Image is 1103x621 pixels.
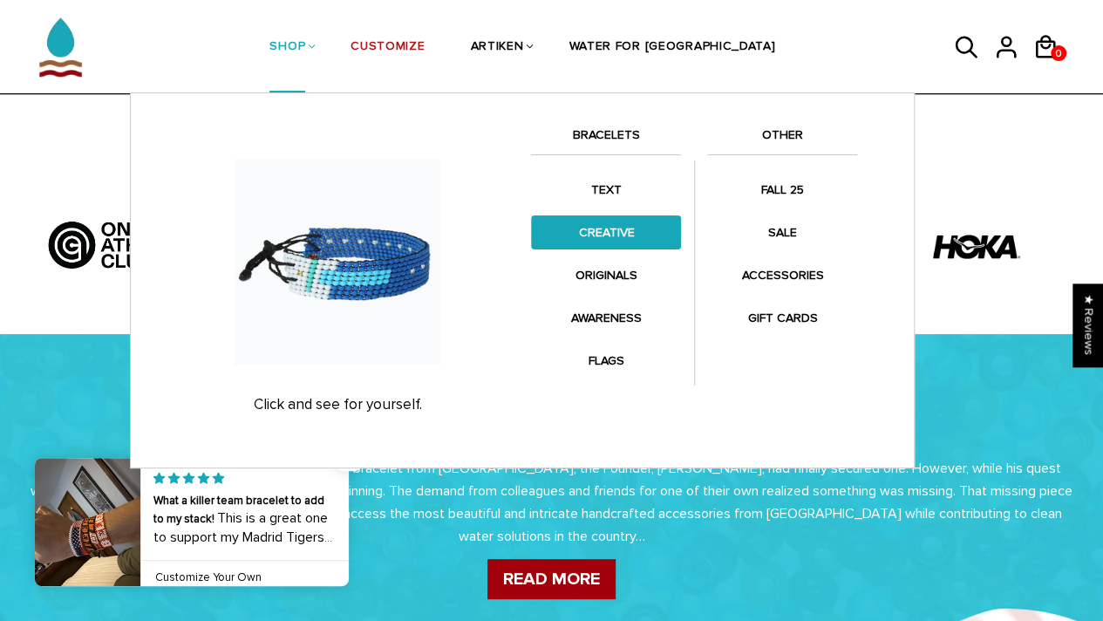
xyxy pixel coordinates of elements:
[42,203,212,273] img: Artboard_5_bcd5fb9d-526a-4748-82a7-e4a7ed1c43f8.jpg
[470,2,523,94] a: ARTIKEN
[55,139,1049,168] h2: Partnered With
[161,396,514,413] p: Click and see for yourself.
[707,258,857,292] a: ACCESSORIES
[487,559,616,599] a: READ MORE
[707,173,857,207] a: FALL 25
[531,125,681,154] a: BRACELETS
[531,215,681,249] a: CREATIVE
[531,258,681,292] a: ORIGINALS
[29,457,1075,548] p: After years of unsuccessfully securing a handmade bracelet from [GEOGRAPHIC_DATA], the Founder, [...
[707,301,857,335] a: GIFT CARDS
[1073,283,1103,366] div: Click to open Judge.me floating reviews tab
[933,203,1020,290] img: HOKA-logo.webp
[531,301,681,335] a: AWARENESS
[707,125,857,154] a: OTHER
[351,2,425,94] a: CUSTOMIZE
[531,173,681,207] a: TEXT
[1051,43,1066,65] span: 0
[569,2,775,94] a: WATER FOR [GEOGRAPHIC_DATA]
[269,2,305,94] a: SHOP
[707,215,857,249] a: SALE
[1051,45,1066,61] a: 0
[531,344,681,378] a: FLAGS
